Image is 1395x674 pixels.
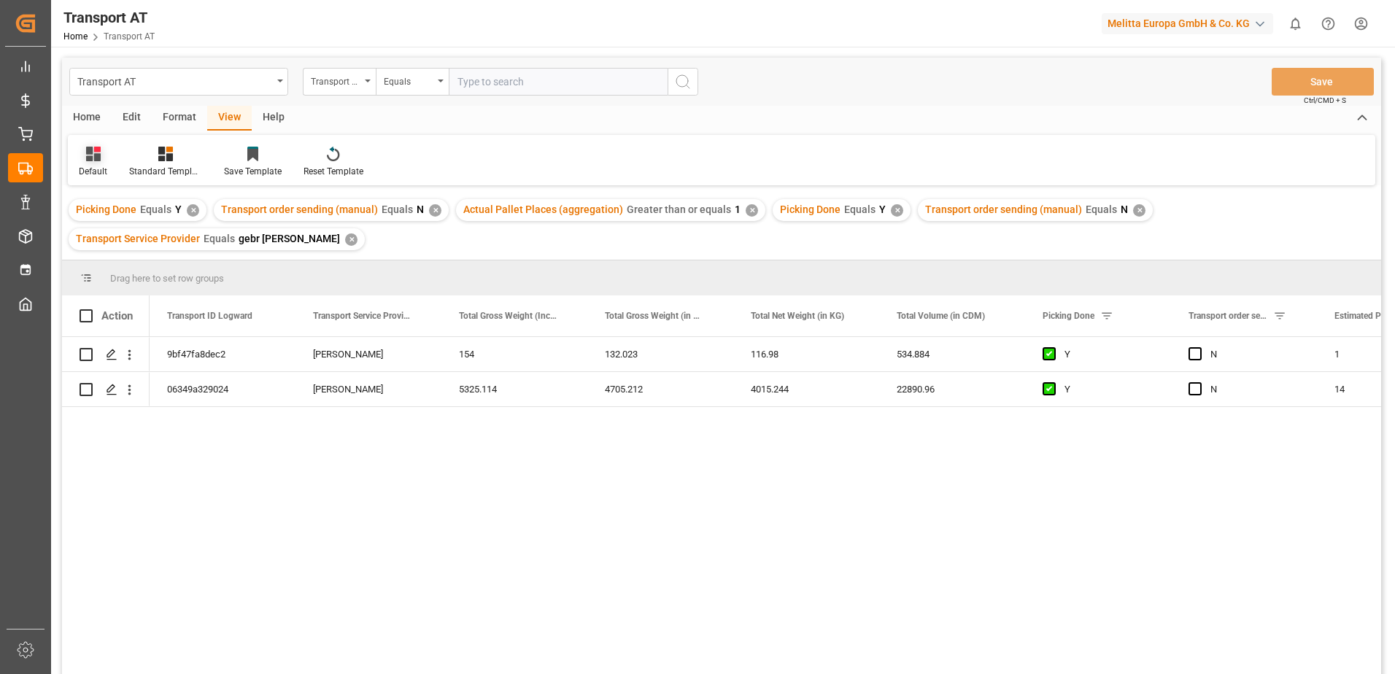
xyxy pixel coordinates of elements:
[844,204,876,215] span: Equals
[733,372,879,406] div: 4015.244
[587,337,733,371] div: 132.023
[62,337,150,372] div: Press SPACE to select this row.
[384,71,433,88] div: Equals
[175,204,182,215] span: Y
[79,165,107,178] div: Default
[627,204,731,215] span: Greater than or equals
[252,106,295,131] div: Help
[345,233,358,246] div: ✕
[459,311,557,321] span: Total Gross Weight (Including Pallets' Weight)
[891,204,903,217] div: ✕
[879,337,1025,371] div: 534.884
[110,273,224,284] span: Drag here to set row groups
[303,68,376,96] button: open menu
[1133,204,1145,217] div: ✕
[668,68,698,96] button: search button
[1304,95,1346,106] span: Ctrl/CMD + S
[746,204,758,217] div: ✕
[376,68,449,96] button: open menu
[735,204,741,215] span: 1
[63,31,88,42] a: Home
[751,311,844,321] span: Total Net Weight (in KG)
[150,337,295,371] div: 9bf47fa8dec2
[897,311,985,321] span: Total Volume (in CDM)
[150,372,295,406] div: 06349a329024
[1064,338,1154,371] div: Y
[76,233,200,244] span: Transport Service Provider
[112,106,152,131] div: Edit
[129,165,202,178] div: Standard Templates
[167,311,252,321] span: Transport ID Logward
[1043,311,1094,321] span: Picking Done
[1102,9,1279,37] button: Melitta Europa GmbH & Co. KG
[1121,204,1128,215] span: N
[733,337,879,371] div: 116.98
[417,204,424,215] span: N
[382,204,413,215] span: Equals
[1210,373,1299,406] div: N
[1189,311,1267,321] span: Transport order sending (manual)
[463,204,623,215] span: Actual Pallet Places (aggregation)
[152,106,207,131] div: Format
[304,165,363,178] div: Reset Template
[101,309,133,322] div: Action
[429,204,441,217] div: ✕
[605,311,703,321] span: Total Gross Weight (in KG)
[1102,13,1273,34] div: Melitta Europa GmbH & Co. KG
[1312,7,1345,40] button: Help Center
[441,337,587,371] div: 154
[221,204,378,215] span: Transport order sending (manual)
[1086,204,1117,215] span: Equals
[295,372,441,406] div: [PERSON_NAME]
[77,71,272,90] div: Transport AT
[62,372,150,407] div: Press SPACE to select this row.
[239,233,340,244] span: gebr [PERSON_NAME]
[1210,338,1299,371] div: N
[1279,7,1312,40] button: show 0 new notifications
[207,106,252,131] div: View
[311,71,360,88] div: Transport Service Provider
[879,204,886,215] span: Y
[1064,373,1154,406] div: Y
[441,372,587,406] div: 5325.114
[69,68,288,96] button: open menu
[449,68,668,96] input: Type to search
[140,204,171,215] span: Equals
[1272,68,1374,96] button: Save
[187,204,199,217] div: ✕
[295,337,441,371] div: [PERSON_NAME]
[587,372,733,406] div: 4705.212
[879,372,1025,406] div: 22890.96
[62,106,112,131] div: Home
[925,204,1082,215] span: Transport order sending (manual)
[76,204,136,215] span: Picking Done
[204,233,235,244] span: Equals
[63,7,155,28] div: Transport AT
[780,204,841,215] span: Picking Done
[313,311,411,321] span: Transport Service Provider
[224,165,282,178] div: Save Template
